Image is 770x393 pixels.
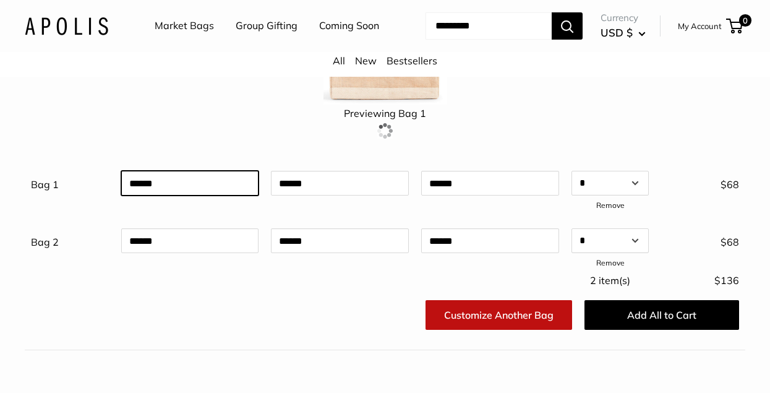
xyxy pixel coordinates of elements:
[377,123,393,139] img: loading.gif
[655,228,745,252] div: $68
[387,54,437,67] a: Bestsellers
[236,17,297,35] a: Group Gifting
[601,9,646,27] span: Currency
[678,19,722,33] a: My Account
[333,54,345,67] a: All
[552,12,583,40] button: Search
[601,23,646,43] button: USD $
[727,19,743,33] a: 0
[426,12,552,40] input: Search...
[601,26,633,39] span: USD $
[155,17,214,35] a: Market Bags
[25,228,115,252] div: Bag 2
[355,54,377,67] a: New
[319,17,379,35] a: Coming Soon
[344,107,426,119] span: Previewing Bag 1
[739,14,751,27] span: 0
[25,17,108,35] img: Apolis
[596,201,625,210] a: Remove
[655,171,745,194] div: $68
[584,300,739,330] button: Add All to Cart
[426,300,572,330] a: Customize Another Bag
[714,274,739,287] span: $136
[596,258,625,267] a: Remove
[590,274,630,287] span: 2 item(s)
[25,171,115,194] div: Bag 1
